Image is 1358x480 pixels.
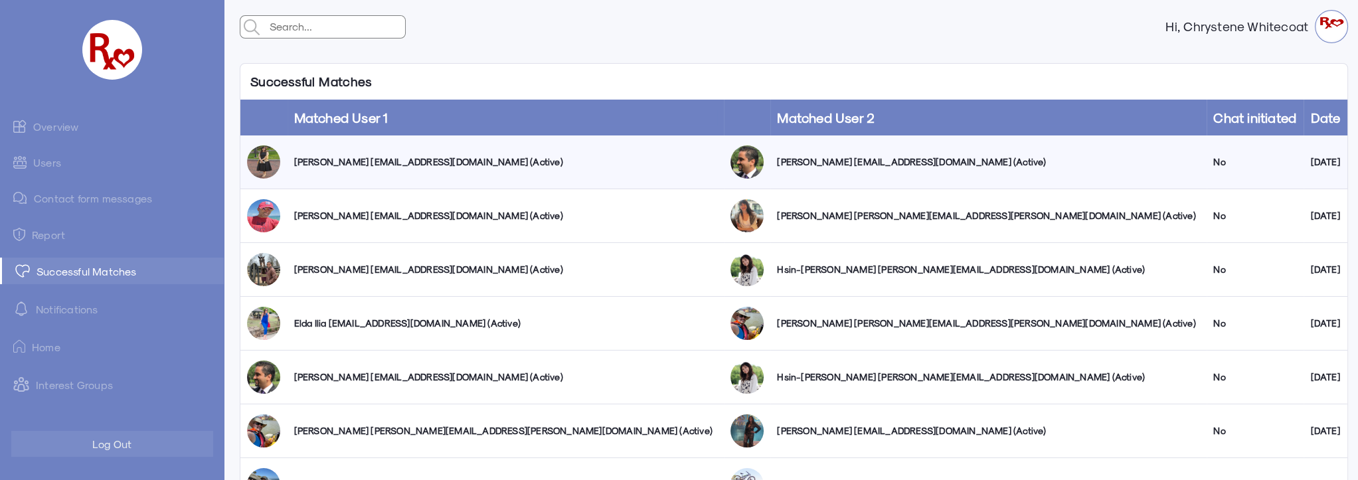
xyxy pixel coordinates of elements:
img: bqyw3pcvq7u7qt03gnct.jpg [247,307,280,340]
strong: Hi, Chrystene Whitecoat [1165,20,1315,33]
img: admin-ic-overview.svg [13,120,27,133]
img: tgllwhcayzxyy8kmxxg6.jpg [730,253,764,286]
div: [PERSON_NAME] [PERSON_NAME][EMAIL_ADDRESS][PERSON_NAME][DOMAIN_NAME] (Active) [294,424,717,438]
img: matched.svg [15,264,30,278]
img: dhau8bdsf38xjveakrpm.png [247,199,280,232]
div: [DATE] [1310,155,1341,169]
div: No [1213,155,1297,169]
div: Hsin-[PERSON_NAME] [PERSON_NAME][EMAIL_ADDRESS][DOMAIN_NAME] (Active) [777,370,1200,384]
img: elkq2wcnvjhhkb0c226g.jpg [247,253,280,286]
img: dgnzvizbobmavmaovsvb.jpg [730,414,764,447]
img: admin-ic-report.svg [13,228,25,241]
div: [PERSON_NAME] [EMAIL_ADDRESS][DOMAIN_NAME] (Active) [294,263,717,276]
div: [PERSON_NAME] [EMAIL_ADDRESS][DOMAIN_NAME] (Active) [294,209,717,222]
img: jgty61vlcar7nyaxwxt4.jpg [730,145,764,179]
input: Search... [266,16,405,37]
img: ic-home.png [13,340,25,353]
div: [PERSON_NAME] [PERSON_NAME][EMAIL_ADDRESS][PERSON_NAME][DOMAIN_NAME] (Active) [777,209,1200,222]
img: admin-ic-contact-message.svg [13,192,27,204]
div: [DATE] [1310,209,1341,222]
img: notification-default-white.svg [13,301,29,317]
div: No [1213,424,1297,438]
a: Chat initiated [1213,110,1296,125]
img: intrestGropus.svg [13,376,29,392]
img: admin-ic-users.svg [13,156,27,169]
div: [DATE] [1310,370,1341,384]
div: [PERSON_NAME] [EMAIL_ADDRESS][DOMAIN_NAME] (Active) [294,155,717,169]
div: [PERSON_NAME] [PERSON_NAME][EMAIL_ADDRESS][PERSON_NAME][DOMAIN_NAME] (Active) [777,317,1200,330]
a: Date [1310,110,1340,125]
img: stoxbr6mqmahal6cjiue.jpg [247,414,280,447]
div: [DATE] [1310,317,1341,330]
div: No [1213,209,1297,222]
div: [PERSON_NAME] [EMAIL_ADDRESS][DOMAIN_NAME] (Active) [294,370,717,384]
p: Successful Matches [240,64,382,100]
img: sprzqvic8eekeuxb5o7m.jpg [247,145,280,179]
div: No [1213,263,1297,276]
div: [DATE] [1310,263,1341,276]
a: Matched User 2 [777,110,875,125]
button: Log Out [11,431,213,457]
div: No [1213,317,1297,330]
a: Matched User 1 [294,110,388,125]
div: [PERSON_NAME] [EMAIL_ADDRESS][DOMAIN_NAME] (Active) [777,155,1200,169]
img: admin-search.svg [240,16,263,39]
img: tgllwhcayzxyy8kmxxg6.jpg [730,360,764,394]
div: [DATE] [1310,424,1341,438]
div: No [1213,370,1297,384]
img: ukzd1p09er7c4gkkhusb.jpg [730,199,764,232]
div: Hsin-[PERSON_NAME] [PERSON_NAME][EMAIL_ADDRESS][DOMAIN_NAME] (Active) [777,263,1200,276]
img: jgty61vlcar7nyaxwxt4.jpg [247,360,280,394]
img: stoxbr6mqmahal6cjiue.jpg [730,307,764,340]
div: [PERSON_NAME] [EMAIL_ADDRESS][DOMAIN_NAME] (Active) [777,424,1200,438]
div: Elda Ilia [EMAIL_ADDRESS][DOMAIN_NAME] (Active) [294,317,717,330]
